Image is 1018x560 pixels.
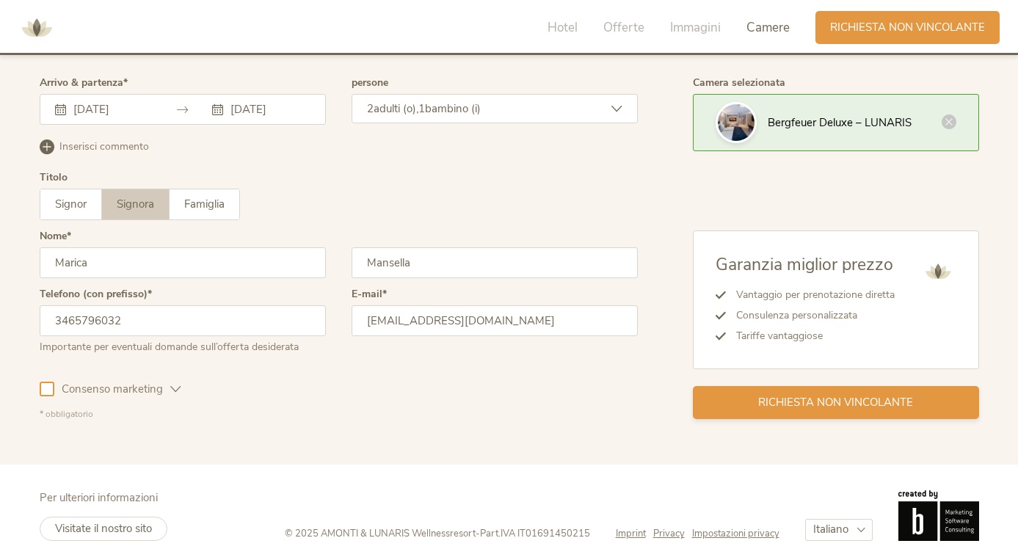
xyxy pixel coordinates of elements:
[692,527,779,540] a: Impostazioni privacy
[726,305,895,326] li: Consulenza personalizzata
[352,289,387,299] label: E-mail
[227,102,310,117] input: Partenza
[40,289,152,299] label: Telefono (con prefisso)
[768,115,912,130] span: Bergfeuer Deluxe – LUNARIS
[476,527,480,540] span: -
[418,101,425,116] span: 1
[726,285,895,305] li: Vantaggio per prenotazione diretta
[15,22,59,32] a: AMONTI & LUNARIS Wellnessresort
[70,102,153,117] input: Arrivo
[15,6,59,50] img: AMONTI & LUNARIS Wellnessresort
[746,19,790,36] span: Camere
[670,19,721,36] span: Immagini
[898,490,979,540] img: Brandnamic GmbH | Leading Hospitality Solutions
[40,172,68,183] div: Titolo
[693,76,785,90] span: Camera selezionata
[352,78,388,88] label: persone
[55,521,152,536] span: Visitate il nostro sito
[40,305,326,336] input: Telefono (con prefisso)
[653,527,692,540] a: Privacy
[718,104,755,141] img: La vostra richiesta non vincolante
[367,101,374,116] span: 2
[726,326,895,346] li: Tariffe vantaggiose
[352,305,638,336] input: E-mail
[40,336,326,354] div: Importante per eventuali domande sull’offerta desiderata
[40,247,326,278] input: Nome
[40,231,71,241] label: Nome
[59,139,149,154] span: Inserisci commento
[40,30,352,59] span: La vostra richiesta non vincolante
[117,197,154,211] span: Signora
[40,490,158,505] span: Per ulteriori informazioni
[352,247,638,278] input: Cognome
[40,78,128,88] label: Arrivo & partenza
[55,197,87,211] span: Signor
[603,19,644,36] span: Offerte
[758,395,913,410] span: Richiesta non vincolante
[616,527,646,540] span: Imprint
[830,20,985,35] span: Richiesta non vincolante
[40,517,167,541] a: Visitate il nostro sito
[920,253,956,290] img: AMONTI & LUNARIS Wellnessresort
[40,408,638,421] div: * obbligatorio
[548,19,578,36] span: Hotel
[425,101,481,116] span: bambino (i)
[285,527,476,540] span: © 2025 AMONTI & LUNARIS Wellnessresort
[54,382,170,397] span: Consenso marketing
[374,101,418,116] span: adulti (o),
[480,527,590,540] span: Part.IVA IT01691450215
[716,253,893,276] span: Garanzia miglior prezzo
[653,527,685,540] span: Privacy
[616,527,653,540] a: Imprint
[184,197,225,211] span: Famiglia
